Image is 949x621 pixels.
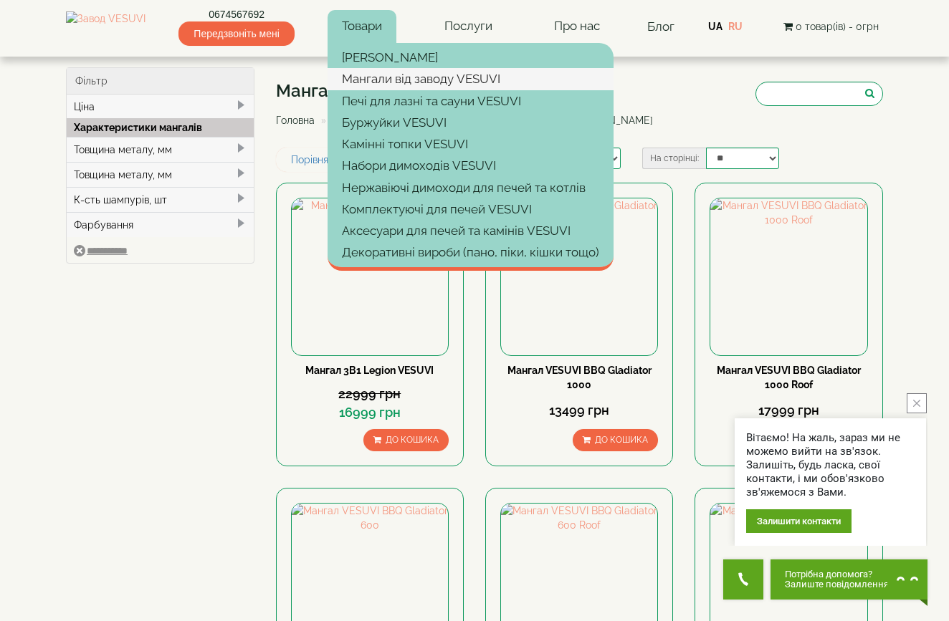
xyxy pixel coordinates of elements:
a: Блог [647,19,674,34]
div: Ціна [67,95,254,119]
button: Get Call button [723,559,763,600]
button: До кошика [573,429,658,451]
a: Головна [276,115,315,126]
button: Chat button [771,559,927,600]
a: 0674567692 [178,7,294,21]
button: До кошика [363,429,449,451]
div: Товщина металу, мм [67,162,254,187]
a: [PERSON_NAME] [328,47,614,68]
h1: Мангали-барбекю-[PERSON_NAME] [276,82,664,100]
div: 17999 грн [710,401,867,420]
div: Товщина металу, мм [67,137,254,162]
a: Буржуйки VESUVI [328,112,614,133]
div: Фарбування [67,212,254,237]
a: Нержавіючі димоходи для печей та котлів [328,177,614,198]
span: До кошика [386,435,439,445]
a: Аксесуари для печей та камінів VESUVI [328,220,614,241]
a: Мангали від заводу VESUVI [328,68,614,90]
a: Комплектуючі для печей VESUVI [328,198,614,220]
span: Залиште повідомлення [785,579,889,589]
div: 22999 грн [291,385,449,403]
a: Послуги [430,10,507,43]
a: UA [708,21,723,32]
span: 0 товар(ів) - 0грн [796,21,879,32]
label: На сторінці: [642,148,706,169]
div: 16999 грн [291,403,449,422]
img: Мангал 3В1 Legion VESUVI [292,198,448,355]
img: Мангал VESUVI BBQ Gladiator 1000 Roof [710,198,867,355]
div: Вітаємо! На жаль, зараз ми не можемо вийти на зв'язок. Залишіть, будь ласка, свої контакти, і ми ... [746,431,915,499]
a: Камінні топки VESUVI [328,133,614,155]
a: Печі для лазні та сауни VESUVI [328,90,614,112]
div: К-сть шампурів, шт [67,187,254,212]
a: Товари [328,10,396,43]
div: Фільтр [67,68,254,95]
img: Завод VESUVI [66,11,146,42]
a: Набори димоходів VESUVI [328,155,614,176]
a: Порівняння товарів (0) [276,148,413,172]
div: Залишити контакти [746,509,852,533]
button: close button [907,393,927,413]
a: RU [728,21,743,32]
a: Декоративні вироби (пано, піки, кішки тощо) [328,241,614,263]
div: Характеристики мангалів [67,118,254,137]
img: Мангал VESUVI BBQ Gladiator 1000 [501,198,657,355]
button: 0 товар(ів) - 0грн [779,19,883,34]
a: Про нас [540,10,614,43]
a: Мангал VESUVI BBQ Gladiator 1000 [507,365,652,390]
div: 13499 грн [500,401,658,420]
a: Мангал 3В1 Legion VESUVI [305,365,434,376]
span: Потрібна допомога? [785,569,889,579]
span: Передзвоніть мені [178,21,294,46]
span: До кошика [595,435,648,445]
a: Мангал VESUVI BBQ Gladiator 1000 Roof [717,365,861,390]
